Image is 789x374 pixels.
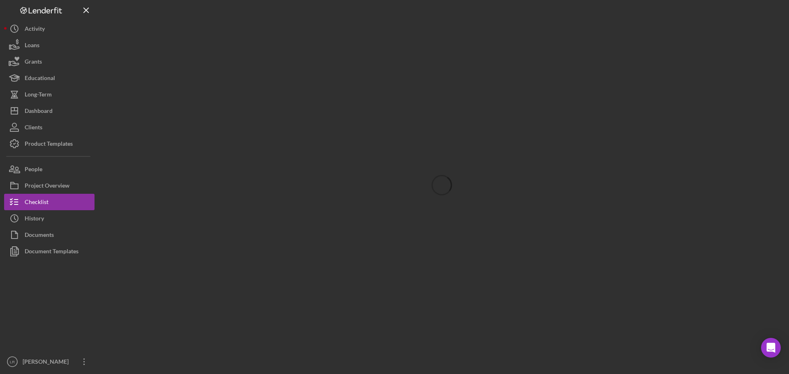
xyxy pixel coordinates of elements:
button: Dashboard [4,103,95,119]
button: LR[PERSON_NAME] [4,353,95,370]
button: Loans [4,37,95,53]
div: Open Intercom Messenger [761,338,781,358]
button: Project Overview [4,177,95,194]
div: Documents [25,227,54,245]
div: [PERSON_NAME] [21,353,74,372]
text: LR [10,360,15,364]
div: Document Templates [25,243,78,262]
button: Educational [4,70,95,86]
button: People [4,161,95,177]
button: Checklist [4,194,95,210]
div: Educational [25,70,55,88]
div: Long-Term [25,86,52,105]
button: Clients [4,119,95,135]
button: Grants [4,53,95,70]
div: Product Templates [25,135,73,154]
div: Checklist [25,194,48,212]
button: Documents [4,227,95,243]
div: People [25,161,42,179]
div: Activity [25,21,45,39]
button: Product Templates [4,135,95,152]
div: Grants [25,53,42,72]
div: Clients [25,119,42,138]
div: Loans [25,37,39,55]
button: Long-Term [4,86,95,103]
div: History [25,210,44,229]
div: Project Overview [25,177,69,196]
button: Activity [4,21,95,37]
div: Dashboard [25,103,53,121]
button: Document Templates [4,243,95,259]
button: History [4,210,95,227]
